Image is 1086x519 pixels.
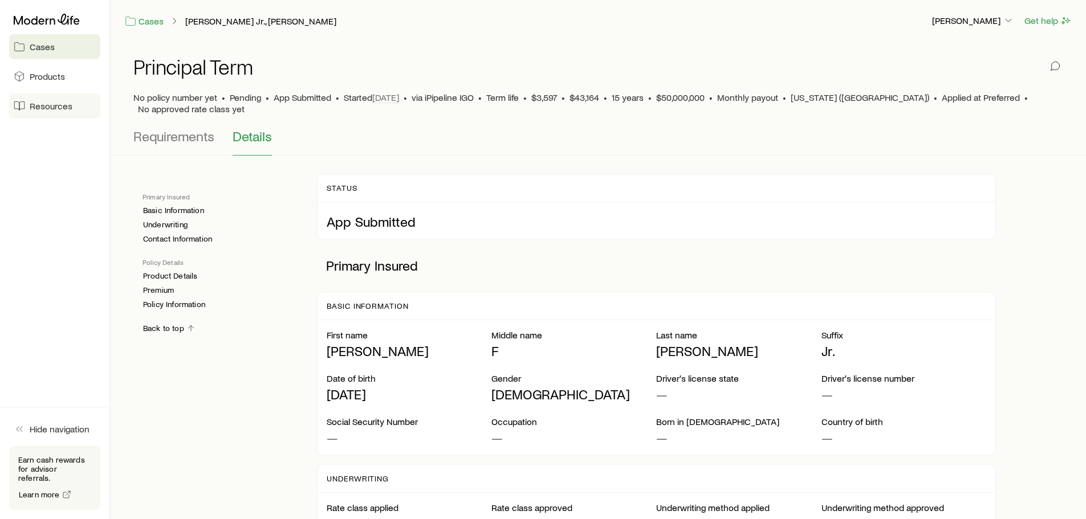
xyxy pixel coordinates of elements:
[656,430,821,446] p: —
[327,474,389,483] p: Underwriting
[709,92,713,103] span: •
[143,271,198,281] a: Product Details
[18,455,91,483] p: Earn cash rewards for advisor referrals.
[717,92,778,103] span: Monthly payout
[344,92,399,103] p: Started
[491,329,656,341] p: Middle name
[19,491,60,498] span: Learn more
[648,92,652,103] span: •
[491,502,656,513] p: Rate class approved
[491,430,656,446] p: —
[821,343,986,359] p: Jr.
[412,92,474,103] span: via iPipeline IGO
[327,373,491,384] p: Date of birth
[143,323,196,334] a: Back to top
[266,92,269,103] span: •
[30,423,90,435] span: Hide navigation
[656,329,821,341] p: Last name
[491,386,656,402] p: [DEMOGRAPHIC_DATA]
[656,386,821,402] p: —
[562,92,565,103] span: •
[138,103,245,115] span: No approved rate class yet
[783,92,786,103] span: •
[934,92,937,103] span: •
[656,92,705,103] span: $50,000,000
[9,416,100,442] button: Hide navigation
[327,329,491,341] p: First name
[491,343,656,359] p: F
[491,373,656,384] p: Gender
[143,220,188,230] a: Underwriting
[30,71,65,82] span: Products
[143,192,299,201] p: Primary Insured
[1024,92,1028,103] span: •
[942,92,1020,103] span: Applied at Preferred
[656,502,821,513] p: Underwriting method applied
[317,248,996,283] p: Primary Insured
[222,92,225,103] span: •
[932,14,1015,28] button: [PERSON_NAME]
[143,234,213,244] a: Contact Information
[230,92,261,103] p: Pending
[523,92,527,103] span: •
[491,416,656,427] p: Occupation
[821,329,986,341] p: Suffix
[143,206,205,215] a: Basic Information
[233,128,272,144] span: Details
[133,92,217,103] span: No policy number yet
[143,285,174,295] a: Premium
[327,416,491,427] p: Social Security Number
[531,92,557,103] span: $3,597
[30,41,55,52] span: Cases
[143,258,299,267] p: Policy Details
[327,214,986,230] p: App Submitted
[124,15,164,28] a: Cases
[821,416,986,427] p: Country of birth
[478,92,482,103] span: •
[274,92,331,103] span: App Submitted
[932,15,1014,26] p: [PERSON_NAME]
[327,301,409,310] p: Basic Information
[9,446,100,510] div: Earn cash rewards for advisor referrals.Learn more
[791,92,929,103] span: [US_STATE] ([GEOGRAPHIC_DATA])
[372,92,399,103] span: [DATE]
[604,92,607,103] span: •
[486,92,519,103] span: Term life
[656,416,821,427] p: Born in [DEMOGRAPHIC_DATA]
[570,92,599,103] span: $43,164
[327,183,357,193] p: Status
[185,16,337,27] a: [PERSON_NAME] Jr., [PERSON_NAME]
[133,55,253,78] h1: Principal Term
[404,92,407,103] span: •
[143,300,206,309] a: Policy Information
[821,430,986,446] p: —
[9,93,100,118] a: Resources
[1024,14,1072,27] button: Get help
[327,502,491,513] p: Rate class applied
[821,373,986,384] p: Driver's license number
[133,128,214,144] span: Requirements
[133,128,1063,156] div: Application details tabs
[656,373,821,384] p: Driver's license state
[327,386,491,402] p: [DATE]
[612,92,644,103] span: 15 years
[327,430,491,446] p: —
[30,100,72,112] span: Resources
[821,502,986,513] p: Underwriting method approved
[9,34,100,59] a: Cases
[9,64,100,89] a: Products
[656,343,821,359] p: [PERSON_NAME]
[821,386,986,402] p: —
[327,343,491,359] p: [PERSON_NAME]
[336,92,339,103] span: •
